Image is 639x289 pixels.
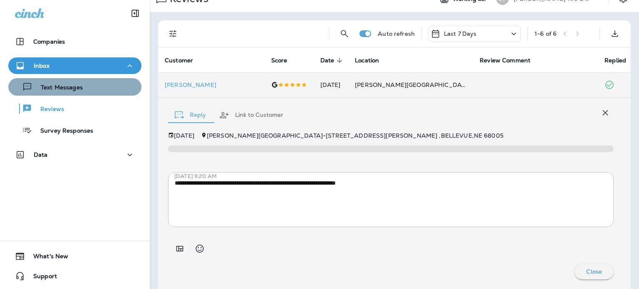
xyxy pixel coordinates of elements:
[213,100,290,130] button: Link to Customer
[34,151,48,158] p: Data
[8,57,141,74] button: Inbox
[168,100,213,130] button: Reply
[355,57,379,64] span: Location
[32,127,93,135] p: Survey Responses
[32,84,83,92] p: Text Messages
[320,57,345,64] span: Date
[355,81,471,89] span: [PERSON_NAME][GEOGRAPHIC_DATA]
[8,268,141,284] button: Support
[271,57,287,64] span: Score
[165,25,181,42] button: Filters
[174,132,194,139] p: [DATE]
[8,121,141,139] button: Survey Responses
[320,57,334,64] span: Date
[271,57,298,64] span: Score
[586,268,602,275] p: Close
[355,57,390,64] span: Location
[480,57,530,64] span: Review Comment
[165,57,193,64] span: Customer
[314,72,349,97] td: [DATE]
[336,25,353,42] button: Search Reviews
[25,273,57,283] span: Support
[25,253,68,263] span: What's New
[8,78,141,96] button: Text Messages
[33,38,65,45] p: Companies
[607,25,623,42] button: Export as CSV
[171,240,188,257] button: Add in a premade template
[207,132,503,139] span: [PERSON_NAME][GEOGRAPHIC_DATA] - [STREET_ADDRESS][PERSON_NAME] , BELLEVUE , NE 68005
[378,30,415,37] p: Auto refresh
[604,57,637,64] span: Replied
[165,82,258,88] div: Click to view Customer Drawer
[32,106,64,114] p: Reviews
[124,5,147,22] button: Collapse Sidebar
[191,240,208,257] button: Select an emoji
[444,30,477,37] p: Last 7 Days
[8,33,141,50] button: Companies
[165,57,204,64] span: Customer
[575,264,614,279] button: Close
[8,100,141,117] button: Reviews
[480,57,541,64] span: Review Comment
[174,173,620,180] p: [DATE] 9:20 AM
[535,30,557,37] div: 1 - 6 of 6
[165,82,258,88] p: [PERSON_NAME]
[8,146,141,163] button: Data
[8,248,141,264] button: What's New
[604,57,626,64] span: Replied
[34,62,50,69] p: Inbox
